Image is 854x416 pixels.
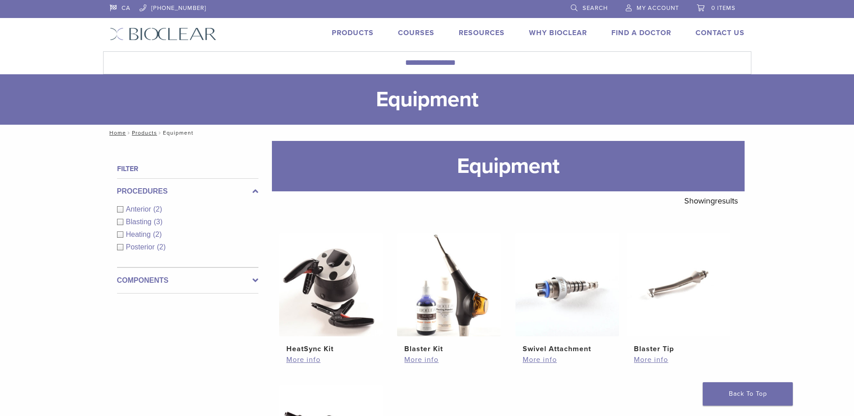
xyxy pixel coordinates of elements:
[515,233,620,354] a: Swivel AttachmentSwivel Attachment
[110,27,217,41] img: Bioclear
[634,344,723,354] h2: Blaster Tip
[154,205,163,213] span: (2)
[103,125,751,141] nav: Equipment
[126,231,153,238] span: Heating
[117,275,258,286] label: Components
[404,344,493,354] h2: Blaster Kit
[332,28,374,37] a: Products
[117,163,258,174] h4: Filter
[153,231,162,238] span: (2)
[286,344,375,354] h2: HeatSync Kit
[711,5,736,12] span: 0 items
[157,243,166,251] span: (2)
[126,243,157,251] span: Posterior
[117,186,258,197] label: Procedures
[397,233,502,354] a: Blaster KitBlaster Kit
[696,28,745,37] a: Contact Us
[611,28,671,37] a: Find A Doctor
[523,344,612,354] h2: Swivel Attachment
[637,5,679,12] span: My Account
[154,218,163,226] span: (3)
[279,233,383,336] img: HeatSync Kit
[529,28,587,37] a: Why Bioclear
[634,354,723,365] a: More info
[397,233,501,336] img: Blaster Kit
[398,28,434,37] a: Courses
[583,5,608,12] span: Search
[703,382,793,406] a: Back To Top
[126,218,154,226] span: Blasting
[107,130,126,136] a: Home
[157,131,163,135] span: /
[459,28,505,37] a: Resources
[272,141,745,191] h1: Equipment
[515,233,619,336] img: Swivel Attachment
[279,233,384,354] a: HeatSync KitHeatSync Kit
[684,191,738,210] p: Showing results
[523,354,612,365] a: More info
[626,233,731,354] a: Blaster TipBlaster Tip
[627,233,730,336] img: Blaster Tip
[404,354,493,365] a: More info
[286,354,375,365] a: More info
[126,205,154,213] span: Anterior
[132,130,157,136] a: Products
[126,131,132,135] span: /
